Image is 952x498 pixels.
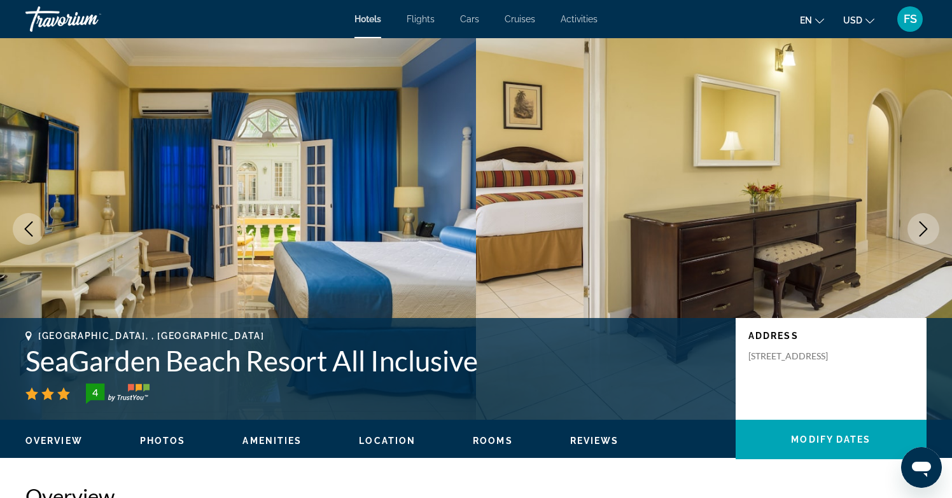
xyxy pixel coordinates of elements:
button: Reviews [570,435,619,446]
button: Change currency [843,11,874,29]
span: FS [904,13,917,25]
h1: SeaGarden Beach Resort All Inclusive [25,344,723,377]
a: Hotels [354,14,381,24]
button: Amenities [242,435,302,446]
img: TrustYou guest rating badge [86,384,150,404]
span: Amenities [242,436,302,446]
button: Next image [907,213,939,245]
button: Change language [800,11,824,29]
a: Flights [407,14,435,24]
span: [GEOGRAPHIC_DATA], , [GEOGRAPHIC_DATA] [38,331,265,341]
iframe: Button to launch messaging window [901,447,942,488]
button: Location [359,435,416,446]
span: Rooms [473,436,513,446]
span: Overview [25,436,83,446]
a: Cruises [505,14,535,24]
button: Rooms [473,435,513,446]
p: Address [748,331,914,341]
a: Travorium [25,3,153,36]
button: Overview [25,435,83,446]
a: Cars [460,14,479,24]
button: User Menu [893,6,927,32]
div: 4 [82,385,108,400]
button: Modify Dates [736,420,927,459]
p: [STREET_ADDRESS] [748,350,850,362]
span: Reviews [570,436,619,446]
span: USD [843,15,862,25]
a: Activities [561,14,598,24]
button: Previous image [13,213,45,245]
span: Location [359,436,416,446]
span: Modify Dates [791,434,871,445]
span: Photos [140,436,186,446]
span: en [800,15,812,25]
button: Photos [140,435,186,446]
